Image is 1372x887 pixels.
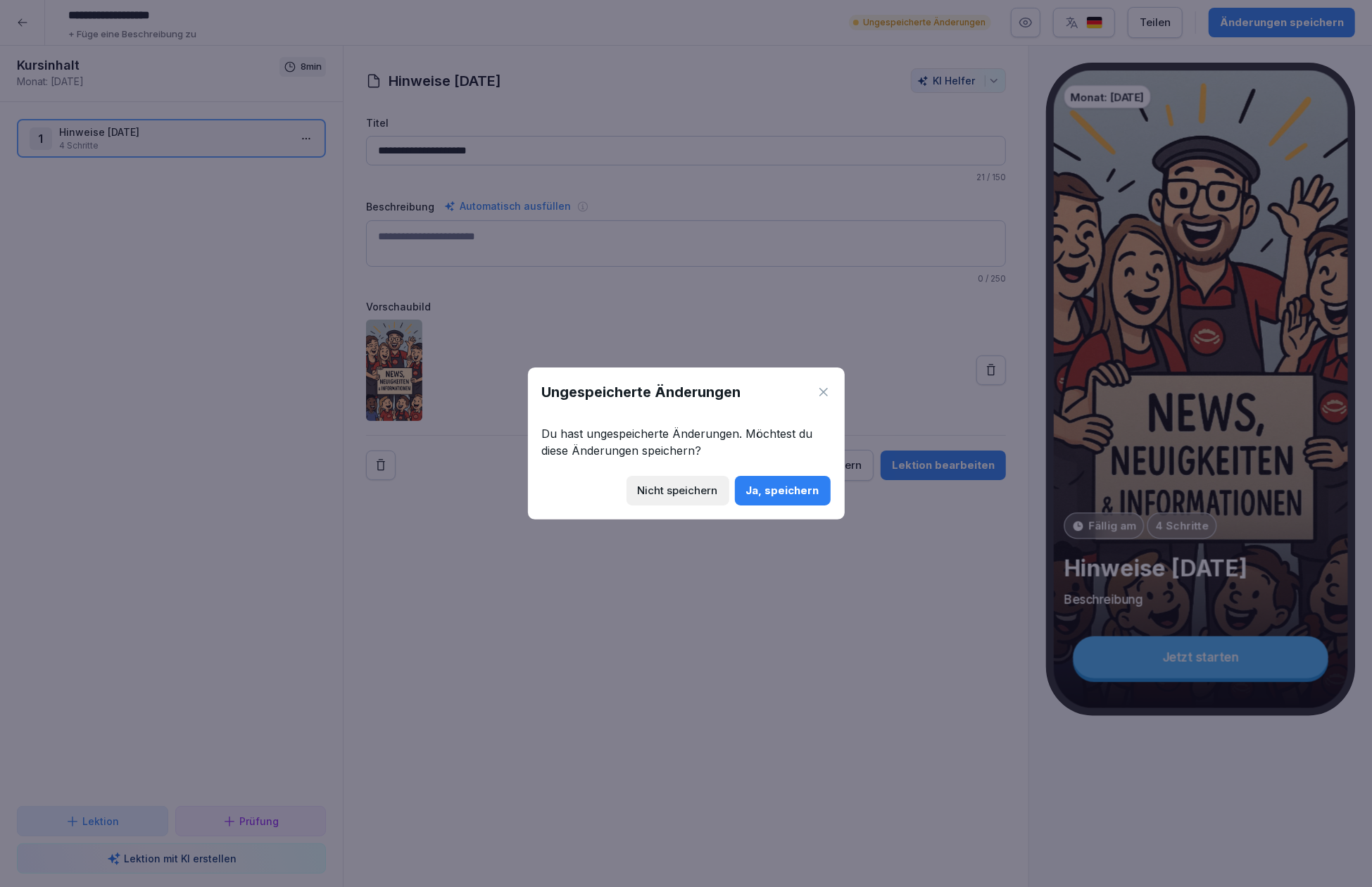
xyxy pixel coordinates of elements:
[627,476,729,505] button: Nicht speichern
[746,483,819,498] div: Ja, speichern
[735,476,831,505] button: Ja, speichern
[542,425,831,459] p: Du hast ungespeicherte Änderungen. Möchtest du diese Änderungen speichern?
[542,382,741,403] h1: Ungespeicherte Änderungen
[638,483,718,498] div: Nicht speichern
